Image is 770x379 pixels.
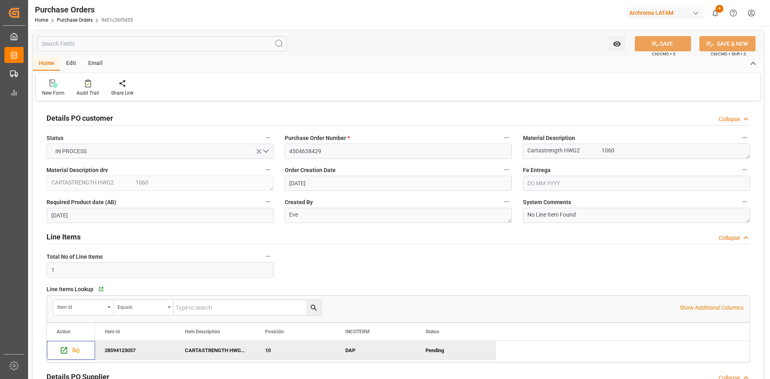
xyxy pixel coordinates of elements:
div: Press SPACE to deselect this row. [47,341,95,360]
div: CARTASTRENGTH HWG2 1060 [175,341,255,360]
span: Posición [265,329,284,334]
a: Purchase Orders [57,17,93,23]
button: SAVE [635,36,691,51]
div: Action [57,329,71,334]
span: 4 [715,5,723,13]
span: System Comments [523,198,571,207]
div: Audit Trail [77,89,99,97]
button: Order Creation Date [501,164,512,175]
a: Home [35,17,48,23]
textarea: Cartastrength HWG2 1060 [523,144,750,159]
span: Line Items Lookup [47,285,93,294]
input: Type to search [174,300,321,315]
textarea: CARTASTRENGTH HWG2 1060 [47,176,274,191]
div: Collapse [719,115,740,124]
button: Status [263,132,274,143]
button: Help Center [724,4,742,22]
button: Fe Entrega [740,164,750,175]
button: Material Description [740,132,750,143]
span: Status [426,329,439,334]
p: Show Additional Columns [680,304,744,312]
span: Item Id [105,329,120,334]
h2: Details PO customer [47,113,113,124]
button: Archroma LATAM [626,5,706,20]
div: Collapse [719,234,740,242]
span: Material Description drv [47,166,108,174]
input: DD.MM.YYYY [523,176,750,191]
button: Required Product date (AB) [263,197,274,207]
div: Item Id [57,302,105,311]
div: Purchase Orders [35,4,133,16]
div: 28594123057 [95,341,175,360]
div: Share Link [111,89,134,97]
button: search button [306,300,321,315]
div: Email [82,57,109,71]
textarea: No Line Item Found [523,208,750,223]
button: open menu [609,36,625,51]
span: Ctrl/CMD + S [652,51,675,57]
span: Required Product date (AB) [47,198,116,207]
span: Status [47,134,63,142]
button: show 4 new notifications [706,4,724,22]
button: Total No of Line Items [263,251,274,261]
button: open menu [53,300,113,315]
div: Press SPACE to deselect this row. [95,341,496,360]
div: New Form [42,89,65,97]
input: DD.MM.YYYY [285,176,512,191]
span: IN PROCESS [51,147,91,156]
span: INCOTERM [345,329,370,334]
span: Purchase Order Number [285,134,350,142]
div: Home [33,57,60,71]
textarea: Eve [285,208,512,223]
input: DD.MM.YYYY [47,208,274,223]
button: Created By [501,197,512,207]
div: DAP [345,341,406,360]
button: Purchase Order Number * [501,132,512,143]
button: open menu [113,300,174,315]
span: Item Description [185,329,220,334]
span: Fe Entrega [523,166,551,174]
span: Ctrl/CMD + Shift + S [711,51,746,57]
input: Search Fields [37,36,287,51]
div: Edit [60,57,82,71]
div: Pending [416,341,496,360]
div: 10 [265,341,326,360]
div: Archroma LATAM [626,7,703,19]
button: System Comments [740,197,750,207]
button: Material Description drv [263,164,274,175]
span: Created By [285,198,313,207]
button: SAVE & NEW [699,36,756,51]
button: open menu [47,144,274,159]
h2: Line Items [47,231,81,242]
div: Equals [118,302,165,311]
span: Total No of Line Items [47,253,103,261]
span: Material Description [523,134,575,142]
span: Order Creation Date [285,166,336,174]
